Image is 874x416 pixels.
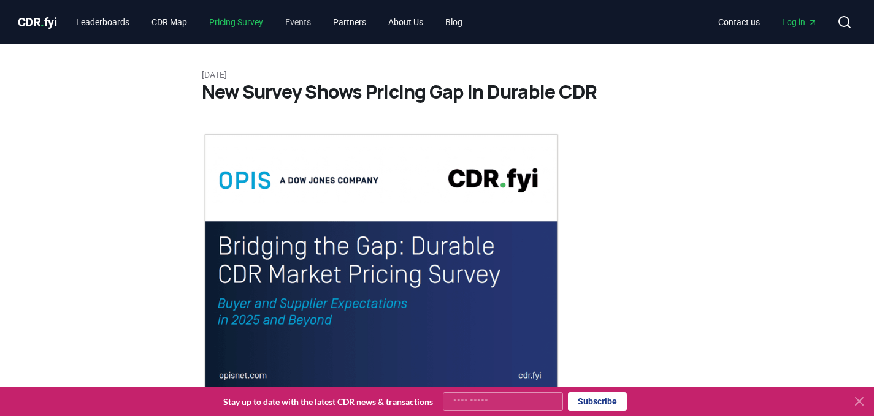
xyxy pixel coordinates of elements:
span: CDR fyi [18,15,57,29]
a: Contact us [708,11,770,33]
h1: New Survey Shows Pricing Gap in Durable CDR [202,81,673,103]
a: CDR Map [142,11,197,33]
a: Leaderboards [66,11,139,33]
span: . [40,15,44,29]
img: blog post image [202,132,561,401]
a: Blog [435,11,472,33]
p: [DATE] [202,69,673,81]
a: CDR.fyi [18,13,57,31]
nav: Main [66,11,472,33]
a: Partners [323,11,376,33]
a: Events [275,11,321,33]
span: Log in [782,16,818,28]
a: Pricing Survey [199,11,273,33]
a: Log in [772,11,827,33]
a: About Us [378,11,433,33]
nav: Main [708,11,827,33]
